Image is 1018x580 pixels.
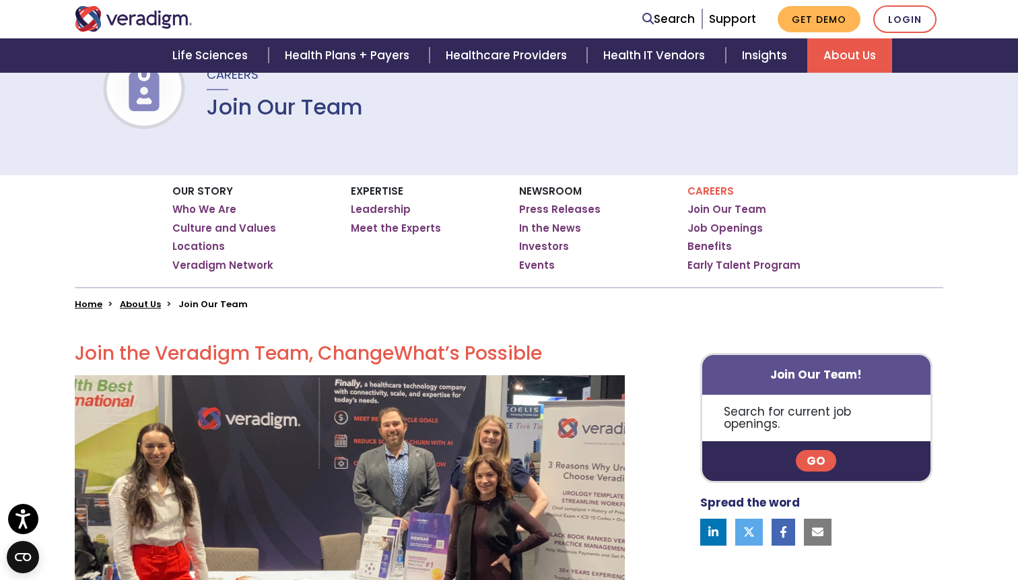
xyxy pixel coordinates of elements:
[75,6,193,32] img: Veradigm logo
[778,6,860,32] a: Get Demo
[172,240,225,253] a: Locations
[120,298,161,311] a: About Us
[519,203,601,216] a: Press Releases
[430,38,587,73] a: Healthcare Providers
[156,38,268,73] a: Life Sciences
[796,450,836,472] a: Go
[394,340,542,366] span: What’s Possible
[172,222,276,235] a: Culture and Values
[687,203,766,216] a: Join Our Team
[207,94,363,120] h1: Join Our Team
[75,298,102,311] a: Home
[726,38,807,73] a: Insights
[7,541,39,573] button: Open CMP widget
[687,222,763,235] a: Job Openings
[351,203,411,216] a: Leadership
[519,240,569,253] a: Investors
[807,38,892,73] a: About Us
[702,395,930,441] p: Search for current job openings.
[642,10,695,28] a: Search
[709,11,756,27] a: Support
[873,5,937,33] a: Login
[519,259,555,272] a: Events
[587,38,725,73] a: Health IT Vendors
[269,38,430,73] a: Health Plans + Payers
[351,222,441,235] a: Meet the Experts
[687,259,801,272] a: Early Talent Program
[519,222,581,235] a: In the News
[700,494,800,511] strong: Spread the word
[687,240,732,253] a: Benefits
[770,366,862,383] strong: Join Our Team!
[207,66,259,83] span: Careers
[172,259,273,272] a: Veradigm Network
[75,342,625,365] h2: Join the Veradigm Team, Change
[172,203,236,216] a: Who We Are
